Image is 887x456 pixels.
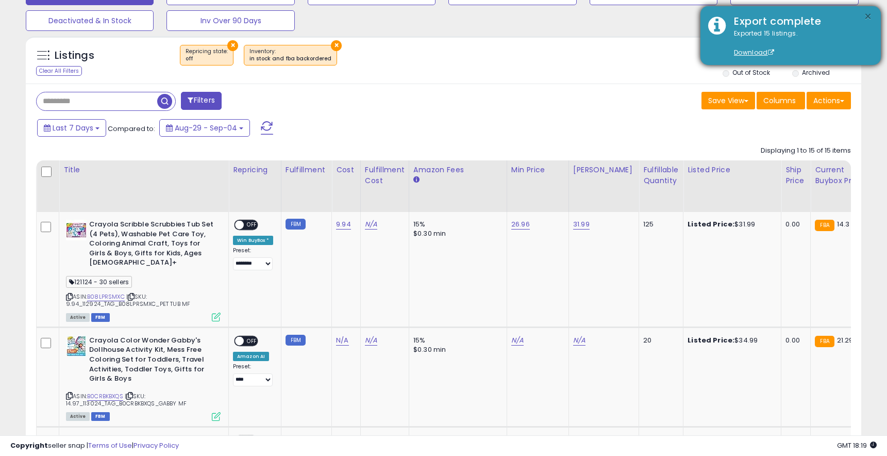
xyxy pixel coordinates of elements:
[734,48,774,57] a: Download
[66,392,187,408] span: | SKU: 14.97_113024_TAG_B0CRBKBXQS_GABBY MF
[186,47,228,63] span: Repricing state :
[413,220,499,229] div: 15%
[837,335,853,345] span: 21.29
[66,220,221,320] div: ASIN:
[36,66,82,76] div: Clear All Filters
[186,55,228,62] div: off
[66,276,132,288] span: 121124 - 30 sellers
[233,352,269,361] div: Amazon AI
[511,219,530,230] a: 26.96
[249,47,331,63] span: Inventory :
[785,336,802,345] div: 0.00
[365,165,405,186] div: Fulfillment Cost
[688,165,777,175] div: Listed Price
[365,219,377,230] a: N/A
[286,335,306,346] small: FBM
[249,55,331,62] div: in stock and fba backordered
[726,29,873,58] div: Exported 15 listings.
[573,335,585,346] a: N/A
[66,336,221,420] div: ASIN:
[761,146,851,156] div: Displaying 1 to 15 of 15 items
[757,92,805,109] button: Columns
[815,336,834,347] small: FBA
[815,165,868,186] div: Current Buybox Price
[233,165,277,175] div: Repricing
[837,441,877,450] span: 2025-09-12 18:19 GMT
[91,313,110,322] span: FBM
[511,165,564,175] div: Min Price
[688,220,773,229] div: $31.99
[785,220,802,229] div: 0.00
[336,165,356,175] div: Cost
[66,220,87,240] img: 51F8AirIaPL._SL40_.jpg
[89,336,214,386] b: Crayola Color Wonder Gabby's Dollhouse Activity Kit, Mess Free Coloring Set for Toddlers, Travel ...
[815,220,834,231] small: FBA
[336,335,348,346] a: N/A
[91,412,110,421] span: FBM
[688,336,773,345] div: $34.99
[511,335,524,346] a: N/A
[26,10,154,31] button: Deactivated & In Stock
[175,123,237,133] span: Aug-29 - Sep-04
[286,219,306,230] small: FBM
[336,219,351,230] a: 9.94
[413,165,503,175] div: Amazon Fees
[413,229,499,238] div: $0.30 min
[88,441,132,450] a: Terms of Use
[643,220,675,229] div: 125
[573,219,590,230] a: 31.99
[785,165,806,186] div: Ship Price
[53,123,93,133] span: Last 7 Days
[108,124,155,134] span: Compared to:
[837,219,850,229] span: 14.3
[66,292,190,308] span: | SKU: 9.94_112924_TAG_B08LPRSMXC_PET TUB MF
[244,336,260,345] span: OFF
[89,220,214,270] b: Crayola Scribble Scrubbies Tub Set (4 Pets), Washable Pet Care Toy, Coloring Animal Craft, Toys f...
[133,441,179,450] a: Privacy Policy
[331,40,342,51] button: ×
[233,236,273,245] div: Win BuyBox *
[732,68,770,77] label: Out of Stock
[643,165,679,186] div: Fulfillable Quantity
[763,95,796,106] span: Columns
[365,335,377,346] a: N/A
[233,247,273,270] div: Preset:
[864,10,872,23] button: ×
[413,345,499,354] div: $0.30 min
[701,92,755,109] button: Save View
[87,292,125,301] a: B08LPRSMXC
[66,412,90,421] span: All listings currently available for purchase on Amazon
[688,335,734,345] b: Listed Price:
[37,119,106,137] button: Last 7 Days
[63,165,224,175] div: Title
[159,119,250,137] button: Aug-29 - Sep-04
[802,68,830,77] label: Archived
[807,92,851,109] button: Actions
[181,92,221,110] button: Filters
[10,441,48,450] strong: Copyright
[413,175,420,185] small: Amazon Fees.
[166,10,294,31] button: Inv Over 90 Days
[233,363,273,386] div: Preset:
[66,336,87,356] img: 51JfCXnCwbL._SL40_.jpg
[10,441,179,451] div: seller snap | |
[244,221,260,230] span: OFF
[413,336,499,345] div: 15%
[55,48,94,63] h5: Listings
[227,40,238,51] button: ×
[688,219,734,229] b: Listed Price:
[726,14,873,29] div: Export complete
[573,165,634,175] div: [PERSON_NAME]
[87,392,123,401] a: B0CRBKBXQS
[643,336,675,345] div: 20
[66,313,90,322] span: All listings currently available for purchase on Amazon
[286,165,327,175] div: Fulfillment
